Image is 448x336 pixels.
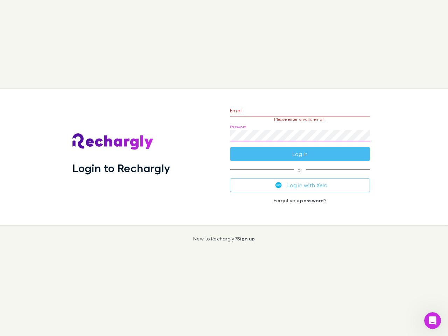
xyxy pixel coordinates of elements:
[300,197,324,203] a: password
[193,236,255,241] p: New to Rechargly?
[275,182,282,188] img: Xero's logo
[230,198,370,203] p: Forgot your ?
[230,147,370,161] button: Log in
[72,161,170,175] h1: Login to Rechargly
[230,169,370,170] span: or
[230,117,370,122] p: Please enter a valid email.
[230,178,370,192] button: Log in with Xero
[237,236,255,241] a: Sign up
[72,133,154,150] img: Rechargly's Logo
[230,124,246,129] label: Password
[424,312,441,329] iframe: Intercom live chat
